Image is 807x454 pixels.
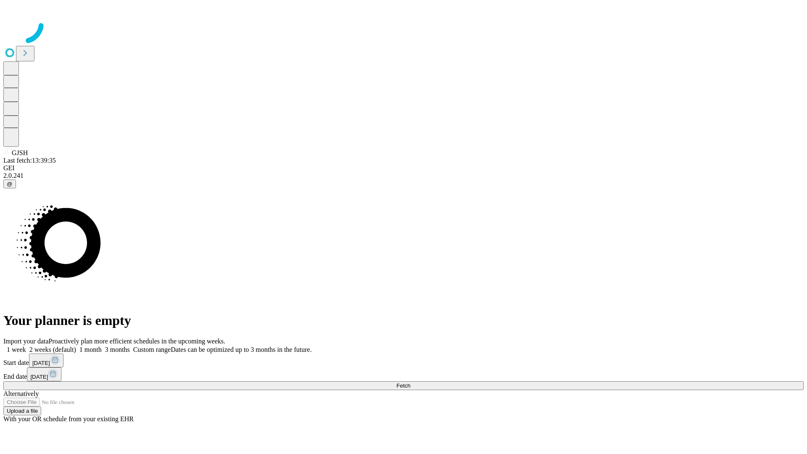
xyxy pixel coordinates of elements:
[3,381,804,390] button: Fetch
[29,346,76,353] span: 2 weeks (default)
[30,374,48,380] span: [DATE]
[3,338,49,345] span: Import your data
[3,164,804,172] div: GEI
[27,367,61,381] button: [DATE]
[3,172,804,179] div: 2.0.241
[32,360,50,366] span: [DATE]
[29,354,63,367] button: [DATE]
[171,346,311,353] span: Dates can be optimized up to 3 months in the future.
[7,346,26,353] span: 1 week
[79,346,102,353] span: 1 month
[396,383,410,389] span: Fetch
[3,367,804,381] div: End date
[3,415,134,422] span: With your OR schedule from your existing EHR
[3,390,39,397] span: Alternatively
[7,181,13,187] span: @
[3,406,41,415] button: Upload a file
[3,354,804,367] div: Start date
[3,313,804,328] h1: Your planner is empty
[3,179,16,188] button: @
[12,149,28,156] span: GJSH
[49,338,225,345] span: Proactively plan more efficient schedules in the upcoming weeks.
[133,346,171,353] span: Custom range
[105,346,130,353] span: 3 months
[3,157,56,164] span: Last fetch: 13:39:35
